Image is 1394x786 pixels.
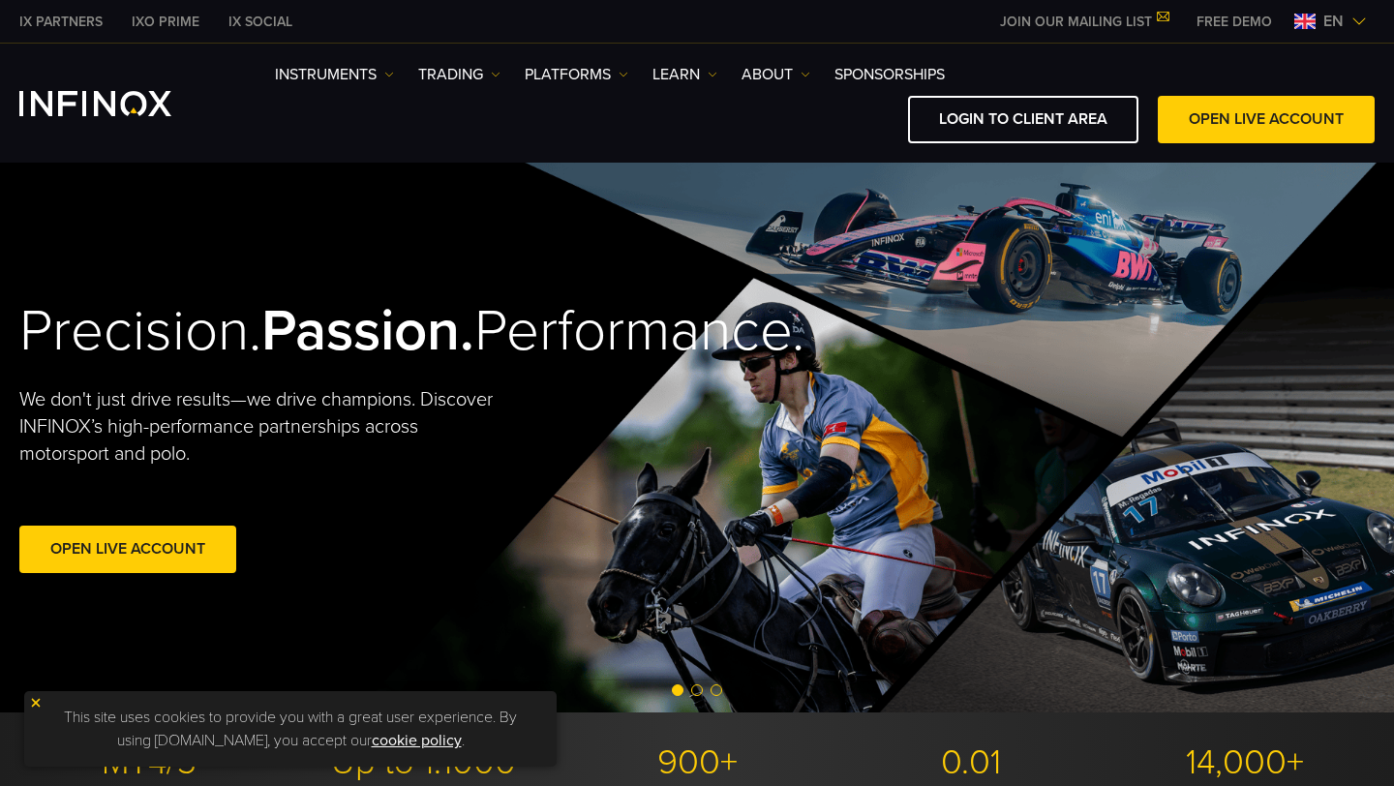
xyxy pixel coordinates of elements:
a: Learn [652,63,717,86]
a: INFINOX [5,12,117,32]
a: INFINOX Logo [19,91,217,116]
a: INFINOX [117,12,214,32]
a: ABOUT [742,63,810,86]
a: cookie policy [372,731,462,750]
span: en [1316,10,1351,33]
a: JOIN OUR MAILING LIST [985,14,1182,30]
img: yellow close icon [29,696,43,710]
p: 900+ [567,741,827,784]
h2: Precision. Performance. [19,296,629,367]
p: We don't just drive results—we drive champions. Discover INFINOX’s high-performance partnerships ... [19,386,507,468]
a: TRADING [418,63,500,86]
p: MT4/5 [19,741,279,784]
a: OPEN LIVE ACCOUNT [1158,96,1375,143]
span: Go to slide 3 [711,684,722,696]
a: SPONSORSHIPS [834,63,945,86]
p: 0.01 [841,741,1101,784]
a: INFINOX MENU [1182,12,1287,32]
p: This site uses cookies to provide you with a great user experience. By using [DOMAIN_NAME], you a... [34,701,547,757]
a: LOGIN TO CLIENT AREA [908,96,1138,143]
a: INFINOX [214,12,307,32]
a: Instruments [275,63,394,86]
span: Go to slide 1 [672,684,683,696]
p: 14,000+ [1115,741,1375,784]
strong: Passion. [261,296,474,366]
span: Go to slide 2 [691,684,703,696]
a: Open Live Account [19,526,236,573]
a: PLATFORMS [525,63,628,86]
